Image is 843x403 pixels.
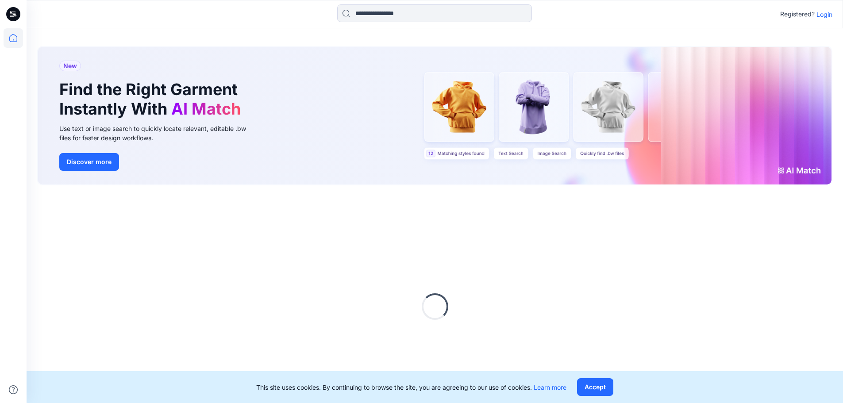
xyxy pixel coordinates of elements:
p: Login [816,10,832,19]
h1: Find the Right Garment Instantly With [59,80,245,118]
button: Accept [577,378,613,396]
a: Learn more [534,384,566,391]
span: AI Match [171,99,241,119]
span: New [63,61,77,71]
p: This site uses cookies. By continuing to browse the site, you are agreeing to our use of cookies. [256,383,566,392]
div: Use text or image search to quickly locate relevant, editable .bw files for faster design workflows. [59,124,258,142]
button: Discover more [59,153,119,171]
p: Registered? [780,9,815,19]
